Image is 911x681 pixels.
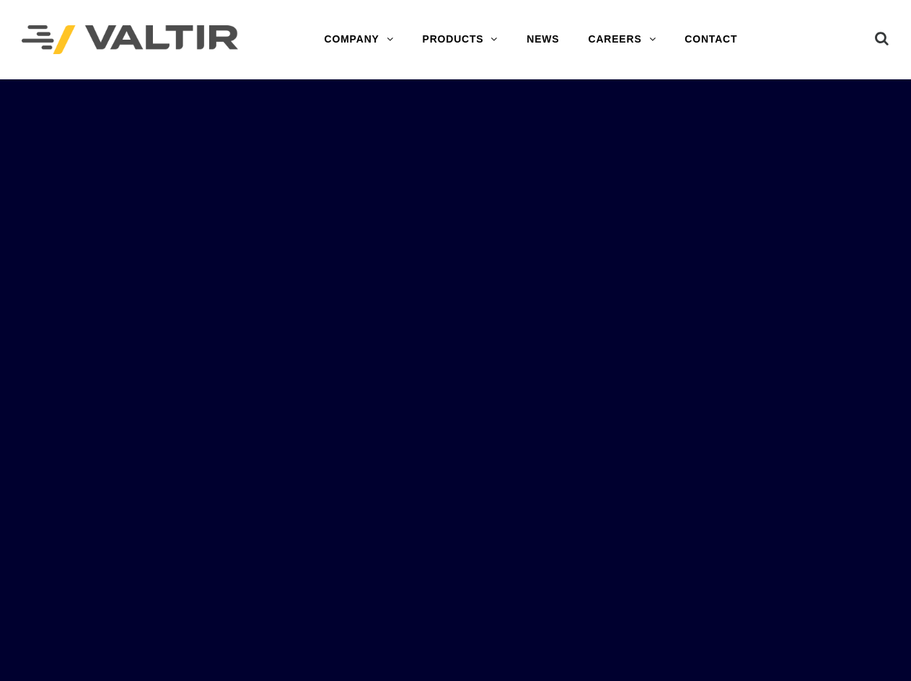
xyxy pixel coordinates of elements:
[22,25,238,55] img: Valtir
[408,25,513,54] a: PRODUCTS
[670,25,752,54] a: CONTACT
[310,25,408,54] a: COMPANY
[512,25,573,54] a: NEWS
[573,25,670,54] a: CAREERS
